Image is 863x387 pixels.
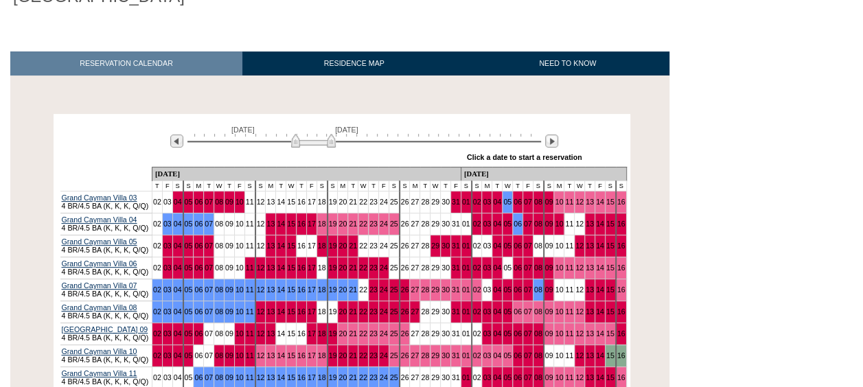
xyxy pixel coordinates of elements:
a: 12 [575,242,584,250]
a: 21 [349,307,357,316]
a: 29 [431,285,439,294]
a: 16 [617,329,625,338]
a: 07 [205,198,213,206]
a: 07 [205,307,213,316]
a: 03 [483,198,491,206]
a: 07 [205,242,213,250]
a: 18 [318,329,326,338]
a: Grand Cayman Villa 08 [62,303,137,312]
a: 23 [369,285,378,294]
a: 17 [308,373,316,382]
a: 11 [565,198,573,206]
a: 08 [534,307,542,316]
a: 04 [174,285,182,294]
a: 26 [401,285,409,294]
a: 19 [329,285,337,294]
a: 13 [586,198,594,206]
a: Grand Cayman Villa 05 [62,237,137,246]
a: 31 [452,242,460,250]
a: 09 [545,329,553,338]
a: 21 [349,351,357,360]
a: 15 [287,373,295,382]
a: 28 [421,351,429,360]
a: 03 [483,351,491,360]
a: 15 [606,307,614,316]
a: 05 [185,307,193,316]
a: 14 [277,307,285,316]
a: 02 [473,351,481,360]
a: RESERVATION CALENDAR [10,51,242,75]
a: 17 [308,285,316,294]
a: 06 [194,307,203,316]
a: 06 [514,198,522,206]
a: 25 [390,220,398,228]
a: 09 [225,307,233,316]
a: 08 [534,263,542,272]
a: 25 [390,351,398,360]
a: 15 [287,351,295,360]
a: 18 [318,373,326,382]
a: 30 [441,285,450,294]
a: 12 [575,329,584,338]
a: 07 [205,263,213,272]
a: 02 [473,220,481,228]
a: [GEOGRAPHIC_DATA] 09 [62,325,148,333]
a: 04 [493,351,501,360]
a: 26 [401,351,409,360]
a: 06 [514,329,522,338]
a: 09 [545,220,553,228]
a: 06 [514,307,522,316]
a: 10 [235,307,244,316]
a: 07 [524,220,532,228]
a: 15 [606,285,614,294]
a: 05 [185,198,193,206]
a: 12 [257,263,265,272]
a: 08 [534,198,542,206]
a: 08 [215,351,223,360]
a: 05 [503,307,511,316]
a: 10 [555,198,563,206]
a: 13 [266,285,275,294]
a: 30 [441,351,450,360]
a: 11 [565,329,573,338]
a: 14 [277,220,285,228]
a: 13 [586,242,594,250]
a: 20 [338,285,347,294]
a: 31 [452,198,460,206]
a: 12 [257,351,265,360]
a: 08 [534,329,542,338]
a: 17 [308,220,316,228]
a: 31 [452,285,460,294]
a: 18 [318,285,326,294]
a: 01 [462,307,470,316]
a: 15 [606,220,614,228]
a: 08 [534,220,542,228]
a: 17 [308,307,316,316]
a: 03 [163,351,172,360]
a: 13 [266,351,275,360]
a: 24 [380,285,388,294]
a: 16 [617,307,625,316]
a: 14 [596,198,604,206]
a: 13 [586,307,594,316]
img: Next [545,134,558,148]
a: 23 [369,351,378,360]
a: Grand Cayman Villa 06 [62,259,137,268]
a: 07 [524,351,532,360]
a: 07 [205,373,213,382]
a: 08 [215,285,223,294]
a: 07 [524,242,532,250]
a: 01 [462,285,470,294]
a: 08 [215,307,223,316]
a: 04 [174,220,182,228]
a: 06 [194,285,203,294]
a: 04 [493,263,501,272]
a: 13 [266,307,275,316]
a: 04 [493,198,501,206]
a: 06 [194,263,203,272]
a: 20 [338,220,347,228]
a: 27 [411,285,419,294]
a: 06 [514,285,522,294]
a: 22 [359,263,367,272]
a: 03 [163,307,172,316]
